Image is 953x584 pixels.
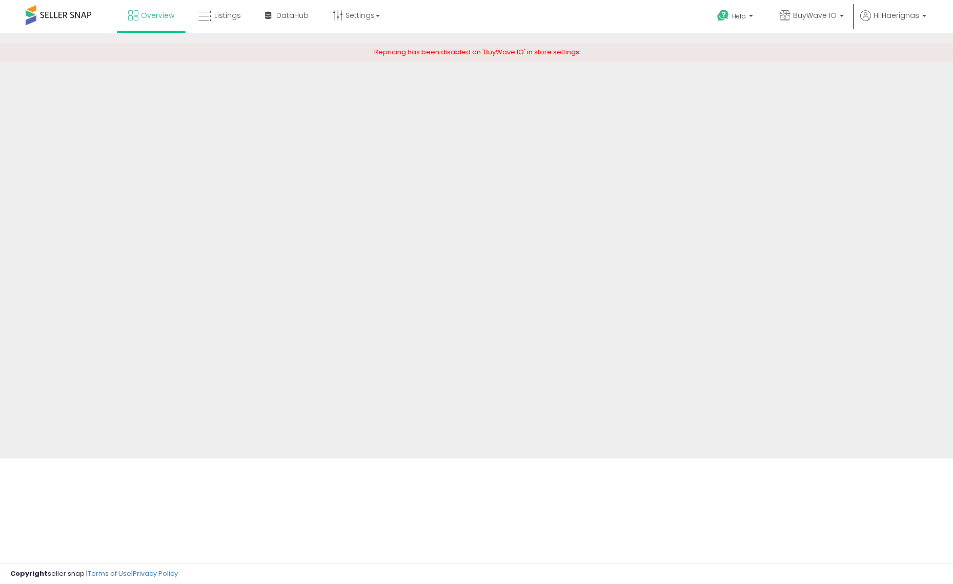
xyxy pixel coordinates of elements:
span: Hi Haerignas [874,10,919,20]
i: Get Help [717,9,729,22]
span: Help [732,12,746,20]
span: Listings [214,10,241,20]
span: Repricing has been disabled on 'BuyWave IO' in store settings [374,47,579,57]
span: Overview [141,10,174,20]
a: Help [709,2,763,33]
span: BuyWave IO [793,10,837,20]
a: Hi Haerignas [860,10,926,33]
span: DataHub [276,10,309,20]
